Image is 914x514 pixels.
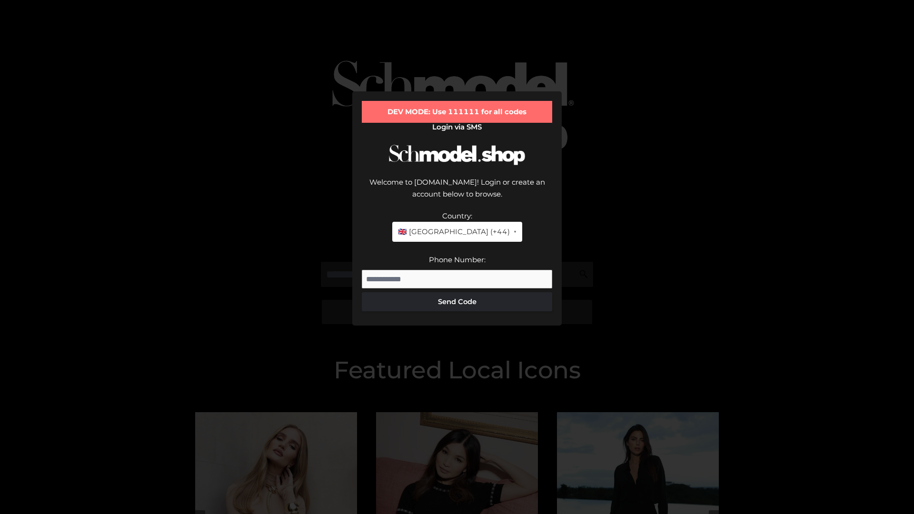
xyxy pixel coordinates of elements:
label: Phone Number: [429,255,486,264]
div: Welcome to [DOMAIN_NAME]! Login or create an account below to browse. [362,176,552,210]
span: 🇬🇧 [GEOGRAPHIC_DATA] (+44) [398,226,510,238]
button: Send Code [362,292,552,311]
img: Schmodel Logo [386,136,528,174]
label: Country: [442,211,472,220]
div: DEV MODE: Use 111111 for all codes [362,101,552,123]
h2: Login via SMS [362,123,552,131]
